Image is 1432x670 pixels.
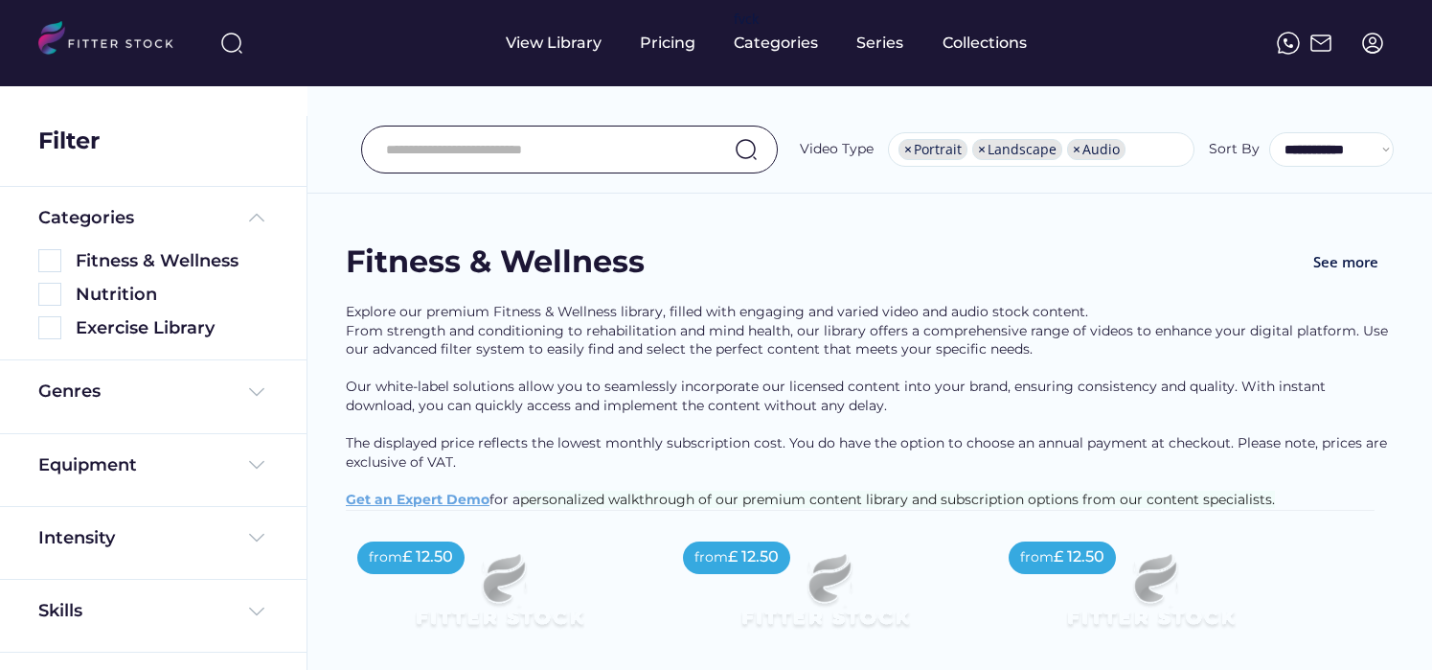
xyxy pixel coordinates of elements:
img: Frame%20%284%29.svg [245,453,268,476]
div: Nutrition [76,283,268,307]
span: personalized walkthrough of our premium content library and subscription options from our content... [520,491,1275,508]
a: Get an Expert Demo [346,491,489,508]
li: Audio [1067,139,1125,160]
div: Skills [38,599,86,623]
img: Frame%2079%20%281%29.svg [1028,530,1273,668]
div: Fitness & Wellness [346,241,645,284]
div: £ 12.50 [1054,546,1104,567]
img: search-normal.svg [735,138,758,161]
div: from [369,548,402,567]
img: Frame%2051.svg [1309,32,1332,55]
div: Categories [734,33,818,54]
div: Video Type [800,140,874,159]
div: Sort By [1209,140,1260,159]
span: × [904,143,912,156]
iframe: chat widget [1322,507,1418,595]
div: Intensity [38,526,115,550]
div: fvck [734,10,759,29]
img: Rectangle%205126.svg [38,283,61,306]
div: Genres [38,380,101,404]
img: Frame%20%284%29.svg [245,600,268,623]
img: profile-circle.svg [1361,32,1384,55]
img: search-normal%203.svg [220,32,243,55]
div: Exercise Library [76,316,268,340]
div: Series [856,33,904,54]
div: View Library [506,33,602,54]
iframe: chat widget [1352,593,1413,651]
div: £ 12.50 [728,546,779,567]
div: Explore our premium Fitness & Wellness library, filled with engaging and varied video and audio s... [346,303,1394,510]
img: Rectangle%205126.svg [38,249,61,272]
div: Equipment [38,453,137,477]
img: Frame%20%285%29.svg [245,206,268,229]
div: Categories [38,206,134,230]
img: Rectangle%205126.svg [38,316,61,339]
div: Pricing [640,33,695,54]
img: LOGO.svg [38,21,190,60]
div: Collections [943,33,1027,54]
span: × [978,143,986,156]
div: Filter [38,125,100,157]
img: Frame%20%284%29.svg [245,381,268,404]
span: × [1073,143,1080,156]
img: Frame%20%284%29.svg [245,526,268,549]
li: Portrait [898,139,967,160]
div: from [1020,548,1054,567]
div: £ 12.50 [402,546,453,567]
img: Frame%2079%20%281%29.svg [376,530,622,668]
li: Landscape [972,139,1062,160]
span: The displayed price reflects the lowest monthly subscription cost. You do have the option to choo... [346,434,1391,471]
img: meteor-icons_whatsapp%20%281%29.svg [1277,32,1300,55]
img: Frame%2079%20%281%29.svg [702,530,947,668]
div: Fitness & Wellness [76,249,268,273]
button: See more [1298,241,1394,284]
div: from [694,548,728,567]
